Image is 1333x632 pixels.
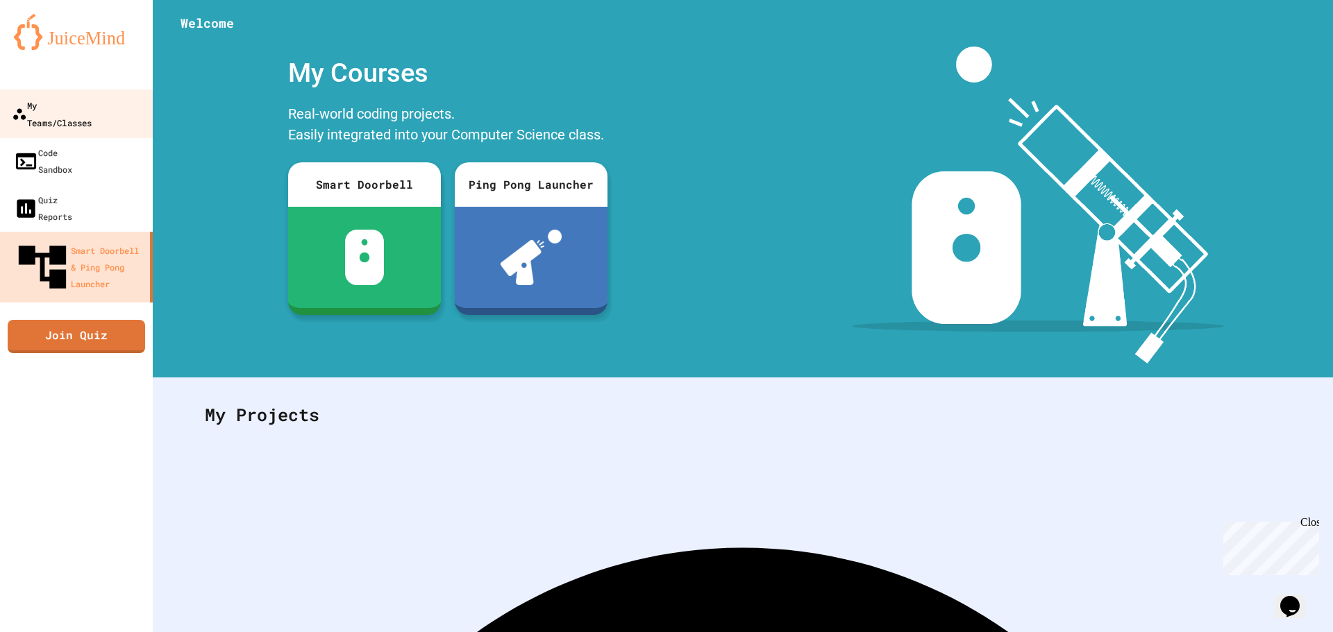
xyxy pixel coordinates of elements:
[1218,516,1319,575] iframe: chat widget
[852,46,1224,364] img: banner-image-my-projects.png
[12,96,92,130] div: My Teams/Classes
[14,191,72,225] div: Quiz Reports
[281,46,614,100] div: My Courses
[288,162,441,207] div: Smart Doorbell
[14,14,139,50] img: logo-orange.svg
[6,6,96,88] div: Chat with us now!Close
[345,230,385,285] img: sdb-white.svg
[455,162,607,207] div: Ping Pong Launcher
[501,230,562,285] img: ppl-with-ball.png
[14,144,72,178] div: Code Sandbox
[191,388,1295,442] div: My Projects
[281,100,614,152] div: Real-world coding projects. Easily integrated into your Computer Science class.
[1275,577,1319,618] iframe: chat widget
[14,239,144,296] div: Smart Doorbell & Ping Pong Launcher
[8,320,145,353] a: Join Quiz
